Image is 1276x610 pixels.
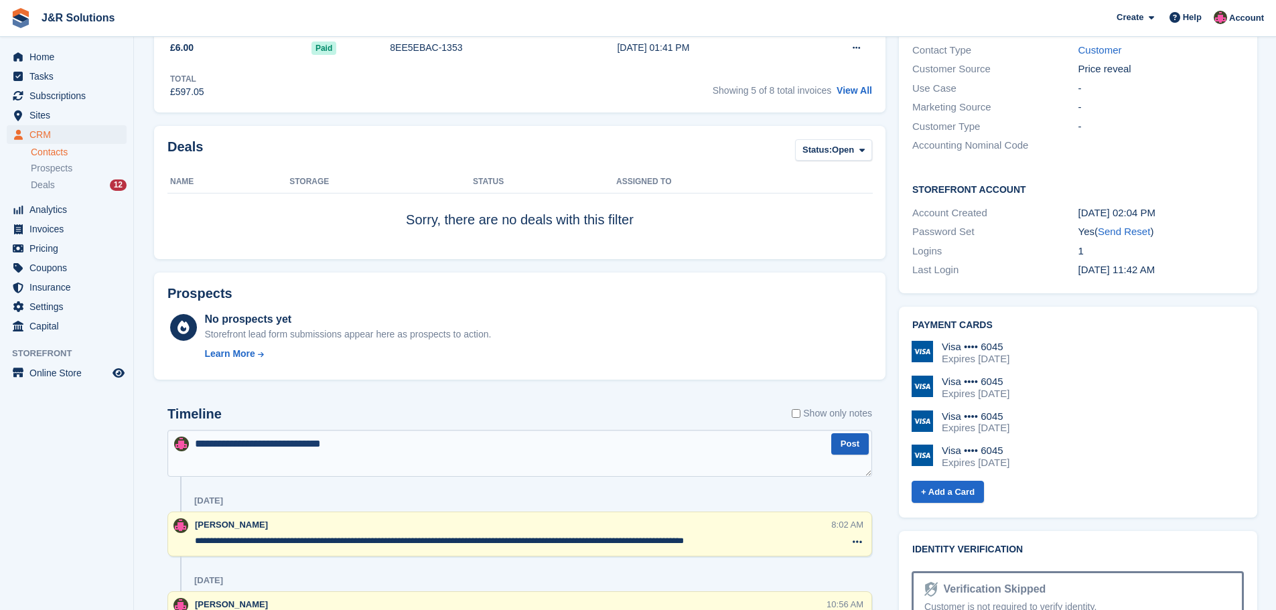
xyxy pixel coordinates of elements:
[1078,81,1244,96] div: -
[795,139,872,161] button: Status: Open
[1078,264,1155,275] time: 2025-04-08 10:42:57 UTC
[831,518,863,531] div: 8:02 AM
[942,457,1009,469] div: Expires [DATE]
[111,365,127,381] a: Preview store
[170,41,194,55] span: £6.00
[912,481,984,503] a: + Add a Card
[1078,100,1244,115] div: -
[912,100,1078,115] div: Marketing Source
[912,138,1078,153] div: Accounting Nominal Code
[942,388,1009,400] div: Expires [DATE]
[29,200,110,219] span: Analytics
[31,162,72,175] span: Prospects
[912,341,933,362] img: Visa Logo
[912,544,1244,555] h2: Identity verification
[7,48,127,66] a: menu
[167,139,203,164] h2: Deals
[7,297,127,316] a: menu
[912,206,1078,221] div: Account Created
[167,406,222,422] h2: Timeline
[1094,226,1153,237] span: ( )
[204,327,491,341] div: Storefront lead form submissions appear here as prospects to action.
[167,286,232,301] h2: Prospects
[1117,11,1143,24] span: Create
[29,297,110,316] span: Settings
[912,376,933,397] img: Visa Logo
[31,146,127,159] a: Contacts
[1183,11,1202,24] span: Help
[802,143,832,157] span: Status:
[616,171,872,193] th: Assigned to
[29,258,110,277] span: Coupons
[7,86,127,105] a: menu
[36,7,120,29] a: J&R Solutions
[31,161,127,175] a: Prospects
[174,437,189,451] img: Julie Morgan
[311,42,336,55] span: Paid
[29,364,110,382] span: Online Store
[7,258,127,277] a: menu
[195,520,268,530] span: [PERSON_NAME]
[7,125,127,144] a: menu
[170,85,204,99] div: £597.05
[1078,119,1244,135] div: -
[912,43,1078,58] div: Contact Type
[938,581,1046,597] div: Verification Skipped
[1098,226,1150,237] a: Send Reset
[1078,224,1244,240] div: Yes
[832,143,854,157] span: Open
[29,220,110,238] span: Invoices
[29,67,110,86] span: Tasks
[173,518,188,533] img: Julie Morgan
[473,171,616,193] th: Status
[29,125,110,144] span: CRM
[7,364,127,382] a: menu
[170,73,204,85] div: Total
[792,406,800,421] input: Show only notes
[713,85,831,96] span: Showing 5 of 8 total invoices
[29,48,110,66] span: Home
[7,239,127,258] a: menu
[912,182,1244,196] h2: Storefront Account
[1078,62,1244,77] div: Price reveal
[1229,11,1264,25] span: Account
[1078,206,1244,221] div: [DATE] 02:04 PM
[204,347,491,361] a: Learn More
[406,212,634,227] span: Sorry, there are no deals with this filter
[1214,11,1227,24] img: Julie Morgan
[912,410,933,432] img: Visa Logo
[837,85,872,96] a: View All
[1078,244,1244,259] div: 1
[110,179,127,191] div: 12
[912,224,1078,240] div: Password Set
[912,62,1078,77] div: Customer Source
[194,575,223,586] div: [DATE]
[1078,44,1122,56] a: Customer
[7,317,127,335] a: menu
[167,171,289,193] th: Name
[390,41,574,55] div: 8EE5EBAC-1353
[29,106,110,125] span: Sites
[912,445,933,466] img: Visa Logo
[942,376,1009,388] div: Visa •••• 6045
[924,582,938,597] img: Identity Verification Ready
[912,81,1078,96] div: Use Case
[289,171,473,193] th: Storage
[11,8,31,28] img: stora-icon-8386f47178a22dfd0bd8f6a31ec36ba5ce8667c1dd55bd0f319d3a0aa187defe.svg
[204,347,255,361] div: Learn More
[942,422,1009,434] div: Expires [DATE]
[12,347,133,360] span: Storefront
[31,179,55,192] span: Deals
[912,262,1078,278] div: Last Login
[29,86,110,105] span: Subscriptions
[7,106,127,125] a: menu
[831,433,869,455] button: Post
[942,410,1009,423] div: Visa •••• 6045
[912,244,1078,259] div: Logins
[204,311,491,327] div: No prospects yet
[195,599,268,609] span: [PERSON_NAME]
[29,317,110,335] span: Capital
[942,353,1009,365] div: Expires [DATE]
[7,278,127,297] a: menu
[912,320,1244,331] h2: Payment cards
